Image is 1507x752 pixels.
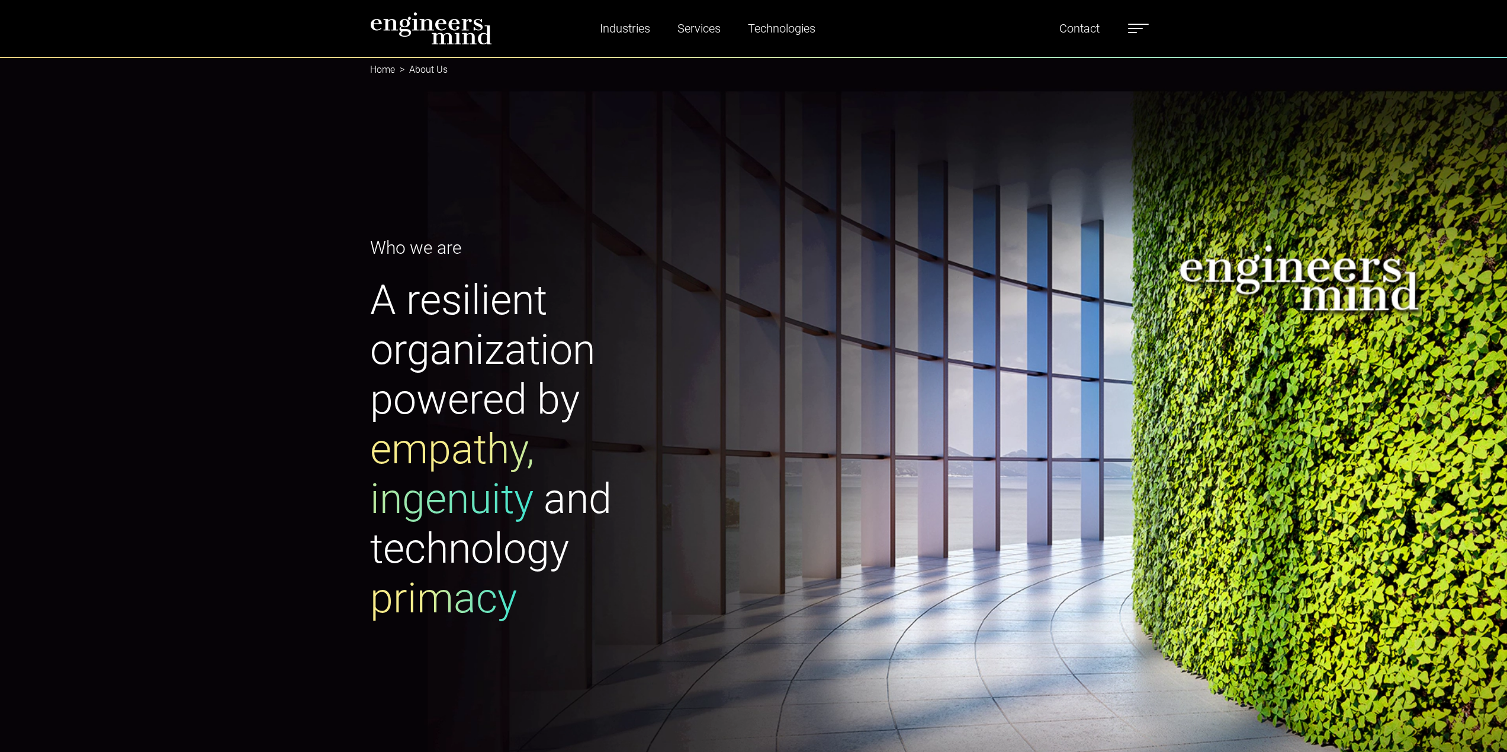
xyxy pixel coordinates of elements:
[370,234,747,261] p: Who we are
[370,57,1138,83] nav: breadcrumb
[1055,15,1104,42] a: Contact
[395,63,448,77] li: About Us
[370,425,534,523] span: empathy, ingenuity
[370,574,517,622] span: primacy
[595,15,655,42] a: Industries
[673,15,725,42] a: Services
[743,15,820,42] a: Technologies
[370,64,395,75] a: Home
[370,275,747,623] h1: A resilient organization powered by and technology
[370,12,492,45] img: logo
